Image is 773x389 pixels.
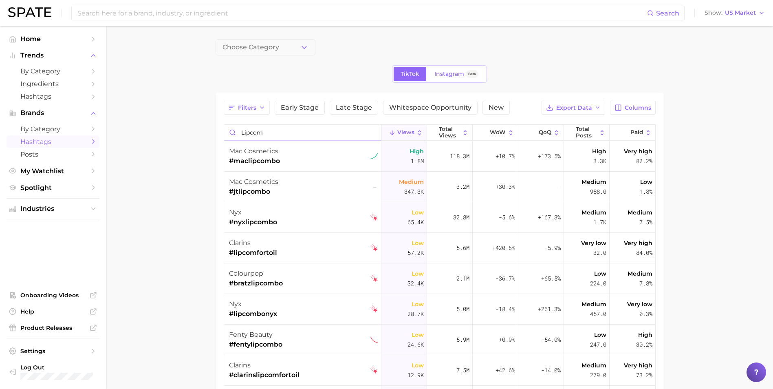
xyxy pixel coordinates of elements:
[499,335,515,345] span: +0.9%
[492,243,515,253] span: +420.6%
[496,274,515,283] span: -36.7%
[370,367,378,374] img: tiktok falling star
[373,182,376,192] span: –
[229,370,300,380] span: #clarinslipcomfortoil
[557,182,561,192] span: -
[229,361,251,369] span: clarins
[581,177,606,187] span: Medium
[7,345,99,357] a: Settings
[20,324,86,332] span: Product Releases
[592,146,606,156] span: High
[625,104,651,111] span: Columns
[412,299,424,309] span: Low
[229,340,282,349] span: #fentylipcombo
[636,156,652,166] span: 82.2%
[427,125,473,141] button: Total Views
[7,322,99,334] a: Product Releases
[229,156,280,166] span: #maclipcombo
[538,304,561,314] span: +261.3%
[370,305,378,313] img: tiktok falling star
[705,11,722,15] span: Show
[229,300,242,308] span: nyx
[229,331,273,338] span: fenty beauty
[399,177,424,187] span: Medium
[224,202,655,233] button: nyx#nyxlipcombotiktok falling starLow65.4k32.8m-5.6%+167.3%Medium1.7kMedium7.5%
[628,208,652,217] span: Medium
[229,147,278,155] span: mac cosmetics
[381,125,427,141] button: Views
[725,11,756,15] span: US Market
[20,93,86,100] span: Hashtags
[370,153,378,160] img: tiktok sustained riser
[224,294,655,325] button: nyx#lipcombonyxtiktok falling starLow28.7k5.0m-18.4%+261.3%Medium457.0Very low0.3%
[639,309,652,319] span: 0.3%
[7,90,99,103] a: Hashtags
[401,71,419,77] span: TikTok
[490,129,506,136] span: WoW
[229,239,251,247] span: clarins
[594,269,606,278] span: Low
[20,67,86,75] span: by Category
[412,269,424,278] span: Low
[590,340,606,349] span: 247.0
[639,217,652,227] span: 7.5%
[7,361,99,382] a: Log out. Currently logged in with e-mail CSnow@ulta.com.
[7,33,99,45] a: Home
[77,6,647,20] input: Search here for a brand, industry, or ingredient
[636,370,652,380] span: 73.2%
[216,39,315,55] button: Choose Category
[407,217,424,227] span: 65.4k
[7,135,99,148] a: Hashtags
[7,49,99,62] button: Trends
[407,309,424,319] span: 28.7k
[20,109,86,117] span: Brands
[594,330,606,340] span: Low
[434,71,464,77] span: Instagram
[496,151,515,161] span: +10.7%
[229,187,278,197] span: #jtlipcombo
[224,233,655,263] button: clarins#lipcomfortoiltiktok falling starLow57.2k5.6m+420.6%-5.9%Very low32.0Very high84.0%
[8,7,51,17] img: SPATE
[590,309,606,319] span: 457.0
[7,181,99,194] a: Spotlight
[20,125,86,133] span: by Category
[624,146,652,156] span: Very high
[412,208,424,217] span: Low
[468,71,476,77] span: Beta
[630,129,643,136] span: Paid
[593,156,606,166] span: 3.3k
[656,9,679,17] span: Search
[496,304,515,314] span: -18.4%
[20,35,86,43] span: Home
[450,151,469,161] span: 118.3m
[7,203,99,215] button: Industries
[556,104,592,111] span: Export Data
[229,248,277,258] span: #lipcomfortoil
[370,214,378,221] img: tiktok falling star
[394,67,426,81] a: TikTok
[518,125,564,141] button: QoQ
[489,104,504,111] span: New
[541,365,561,375] span: -14.0%
[499,212,515,222] span: -5.6%
[544,243,561,253] span: -5.9%
[627,299,652,309] span: Very low
[473,125,518,141] button: WoW
[576,126,597,139] span: Total Posts
[610,101,655,115] button: Columns
[281,104,319,111] span: Early Stage
[7,305,99,318] a: Help
[20,292,86,299] span: Onboarding Videos
[7,289,99,301] a: Onboarding Videos
[703,8,767,18] button: ShowUS Market
[456,304,469,314] span: 5.0m
[412,330,424,340] span: Low
[636,248,652,258] span: 84.0%
[20,167,86,175] span: My Watchlist
[581,360,606,370] span: Medium
[496,365,515,375] span: +42.6%
[7,165,99,177] a: My Watchlist
[397,129,414,136] span: Views
[407,278,424,288] span: 32.4k
[407,340,424,349] span: 24.6k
